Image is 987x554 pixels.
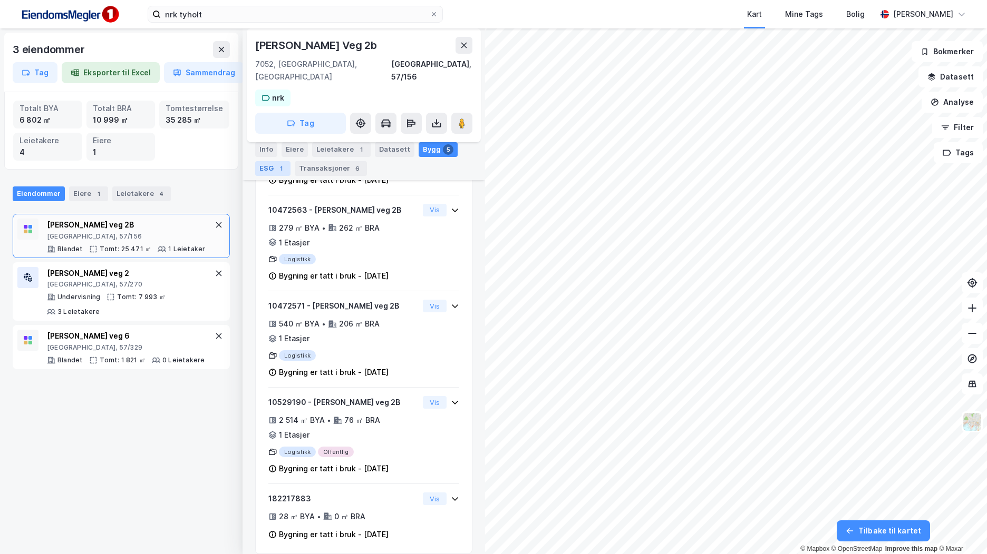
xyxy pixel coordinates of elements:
[100,356,146,364] div: Tomt: 1 821 ㎡
[279,429,309,441] div: 1 Etasjer
[268,396,419,409] div: 10529190 - [PERSON_NAME] veg 2B
[312,142,371,157] div: Leietakere
[423,396,447,409] button: Vis
[47,343,205,352] div: [GEOGRAPHIC_DATA], 57/329
[57,356,83,364] div: Blandet
[443,144,453,155] div: 5
[339,318,380,330] div: 206 ㎡ BRA
[93,135,149,146] div: Eiere
[344,414,380,427] div: 76 ㎡ BRA
[423,300,447,312] button: Vis
[279,318,320,330] div: 540 ㎡ BYA
[20,135,76,146] div: Leietakere
[322,224,326,232] div: •
[837,520,930,541] button: Tilbake til kartet
[934,503,987,554] div: Kontrollprogram for chat
[255,161,291,176] div: ESG
[93,114,149,126] div: 10 999 ㎡
[962,412,982,432] img: Z
[47,219,205,231] div: [PERSON_NAME] veg 2B
[831,545,883,552] a: OpenStreetMap
[164,62,244,83] button: Sammendrag
[47,232,205,241] div: [GEOGRAPHIC_DATA], 57/156
[327,416,331,424] div: •
[339,222,380,234] div: 262 ㎡ BRA
[279,414,325,427] div: 2 514 ㎡ BYA
[255,58,391,83] div: 7052, [GEOGRAPHIC_DATA], [GEOGRAPHIC_DATA]
[57,308,100,316] div: 3 Leietakere
[322,320,326,328] div: •
[846,8,865,21] div: Bolig
[166,114,223,126] div: 35 285 ㎡
[391,58,472,83] div: [GEOGRAPHIC_DATA], 57/156
[47,330,205,342] div: [PERSON_NAME] veg 6
[317,512,321,521] div: •
[268,300,419,312] div: 10472571 - [PERSON_NAME] veg 2B
[57,293,100,301] div: Undervisning
[279,462,389,475] div: Bygning er tatt i bruk - [DATE]
[168,245,205,253] div: 1 Leietaker
[162,356,205,364] div: 0 Leietakere
[62,62,160,83] button: Eksporter til Excel
[255,142,277,157] div: Info
[112,186,171,201] div: Leietakere
[279,528,389,541] div: Bygning er tatt i bruk - [DATE]
[918,66,983,87] button: Datasett
[268,204,419,216] div: 10472563 - [PERSON_NAME] veg 2B
[20,114,76,126] div: 6 802 ㎡
[885,545,937,552] a: Improve this map
[69,186,108,201] div: Eiere
[255,37,379,54] div: [PERSON_NAME] Veg 2b
[356,144,366,155] div: 1
[334,510,365,523] div: 0 ㎡ BRA
[279,236,309,249] div: 1 Etasjer
[57,245,83,253] div: Blandet
[20,103,76,114] div: Totalt BYA
[13,62,57,83] button: Tag
[100,245,151,253] div: Tomt: 25 471 ㎡
[934,142,983,163] button: Tags
[13,41,87,58] div: 3 eiendommer
[800,545,829,552] a: Mapbox
[423,204,447,216] button: Vis
[279,332,309,345] div: 1 Etasjer
[166,103,223,114] div: Tomtestørrelse
[747,8,762,21] div: Kart
[161,6,430,22] input: Søk på adresse, matrikkel, gårdeiere, leietakere eller personer
[932,117,983,138] button: Filter
[47,267,212,280] div: [PERSON_NAME] veg 2
[20,146,76,158] div: 4
[93,146,149,158] div: 1
[47,280,212,289] div: [GEOGRAPHIC_DATA], 57/270
[117,293,166,301] div: Tomt: 7 993 ㎡
[272,92,284,104] div: nrk
[279,510,315,523] div: 28 ㎡ BYA
[17,3,122,26] img: F4PB6Px+NJ5v8B7XTbfpPpyloAAAAASUVORK5CYII=
[295,161,367,176] div: Transaksjoner
[934,503,987,554] iframe: Chat Widget
[912,41,983,62] button: Bokmerker
[255,113,346,134] button: Tag
[279,270,389,282] div: Bygning er tatt i bruk - [DATE]
[93,189,104,199] div: 1
[352,163,363,174] div: 6
[279,366,389,379] div: Bygning er tatt i bruk - [DATE]
[785,8,823,21] div: Mine Tags
[893,8,953,21] div: [PERSON_NAME]
[279,222,320,234] div: 279 ㎡ BYA
[282,142,308,157] div: Eiere
[93,103,149,114] div: Totalt BRA
[13,186,65,201] div: Eiendommer
[375,142,414,157] div: Datasett
[922,92,983,113] button: Analyse
[268,492,419,505] div: 182217883
[423,492,447,505] button: Vis
[419,142,458,157] div: Bygg
[156,189,167,199] div: 4
[276,163,286,174] div: 1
